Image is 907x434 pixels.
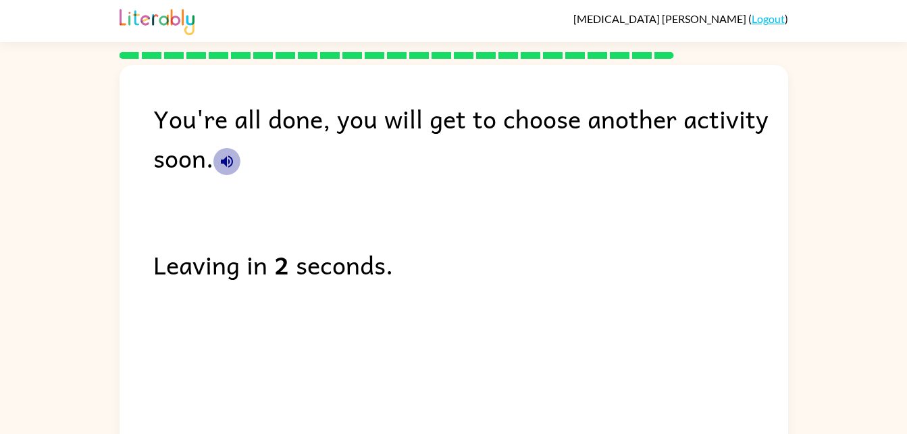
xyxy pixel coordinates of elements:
[573,12,748,25] span: [MEDICAL_DATA] [PERSON_NAME]
[573,12,788,25] div: ( )
[153,99,788,177] div: You're all done, you will get to choose another activity soon.
[120,5,195,35] img: Literably
[752,12,785,25] a: Logout
[153,245,788,284] div: Leaving in seconds.
[274,245,289,284] b: 2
